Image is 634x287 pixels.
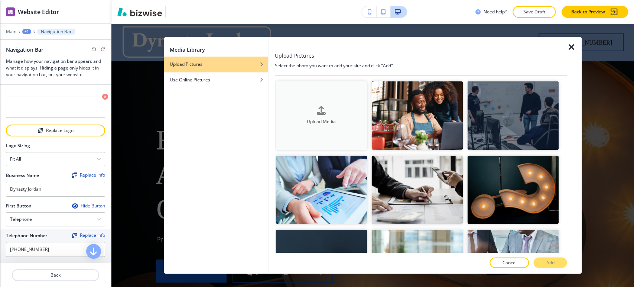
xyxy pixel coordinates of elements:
img: Your Logo [169,10,189,14]
button: Use Online Pictures [164,72,268,88]
p: Back [13,272,98,278]
h4: Telephone [10,216,32,223]
button: ReplaceReplace Logo [6,125,105,136]
h2: Business Name [6,172,39,179]
button: Save Draft [513,6,556,18]
span: Find and replace this information across Bizwise [72,172,105,178]
p: Back to Preview [571,9,605,15]
button: ReplaceReplace Info [72,172,105,178]
span: Find and replace this information across Bizwise [72,233,105,239]
input: Ex. 561-222-1111 [6,242,105,257]
h4: Select the photo you want to add your site and click "Add" [275,62,567,69]
button: Hide Button [72,203,105,209]
p: Cancel [502,259,516,266]
img: Bizwise Logo [117,7,162,16]
button: Back [12,269,99,281]
h3: Need help? [484,9,507,15]
div: Replace Info [72,233,105,238]
h4: Fit all [10,156,21,162]
button: Upload Pictures [164,57,268,72]
button: Main [6,29,16,34]
img: editor icon [6,7,15,16]
h2: First Button [6,203,32,209]
p: Navigation Bar [41,29,72,34]
div: Replace Logo [7,128,104,133]
button: Cancel [490,258,529,268]
h2: Navigation Bar [6,46,43,54]
h2: Telephone Number [6,232,47,239]
button: Upload Media [276,81,367,150]
img: Replace [72,233,77,238]
h3: Upload Pictures [275,52,314,59]
h2: Logo Sizing [6,142,30,149]
div: Replace Info [72,172,105,178]
p: Save Draft [522,9,546,15]
img: Replace [72,172,77,178]
button: Navigation Bar [37,29,75,35]
button: +1 [22,29,31,34]
h2: Media Library [170,46,205,54]
button: ReplaceReplace Info [72,233,105,238]
h4: Upload Media [276,118,367,125]
h3: Manage how your navigation bar appears and what it displays. Hiding a page only hides it in your ... [6,58,105,78]
h4: Use Online Pictures [170,77,210,83]
h2: Website Editor [18,7,59,16]
button: Back to Preview [562,6,628,18]
img: logo [6,97,105,118]
h4: Upload Pictures [170,61,202,68]
img: Replace [38,128,43,133]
